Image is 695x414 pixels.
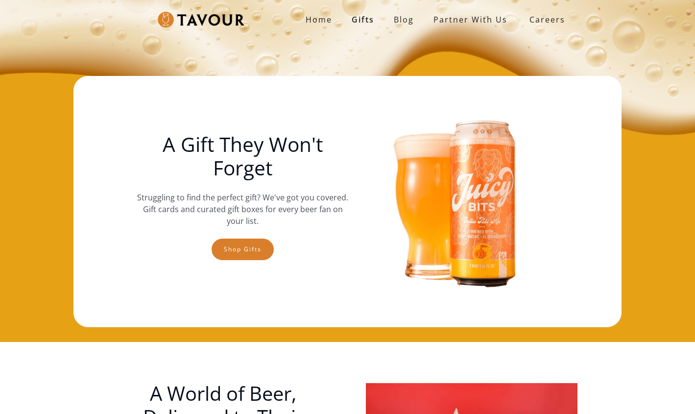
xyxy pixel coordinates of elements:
[529,10,565,29] strong: Careers
[212,239,274,260] a: Shop gifts
[137,192,349,227] p: Struggling to find the perfect gift? We've got you covered. Gift cards and curated gift boxes for...
[137,133,349,180] h1: A Gift They Won't Forget
[306,14,332,25] strong: Home
[517,6,573,33] a: Careers
[424,10,517,29] a: partner with us
[342,10,384,29] a: Gifts
[384,10,424,29] a: Blog
[296,10,342,29] a: Home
